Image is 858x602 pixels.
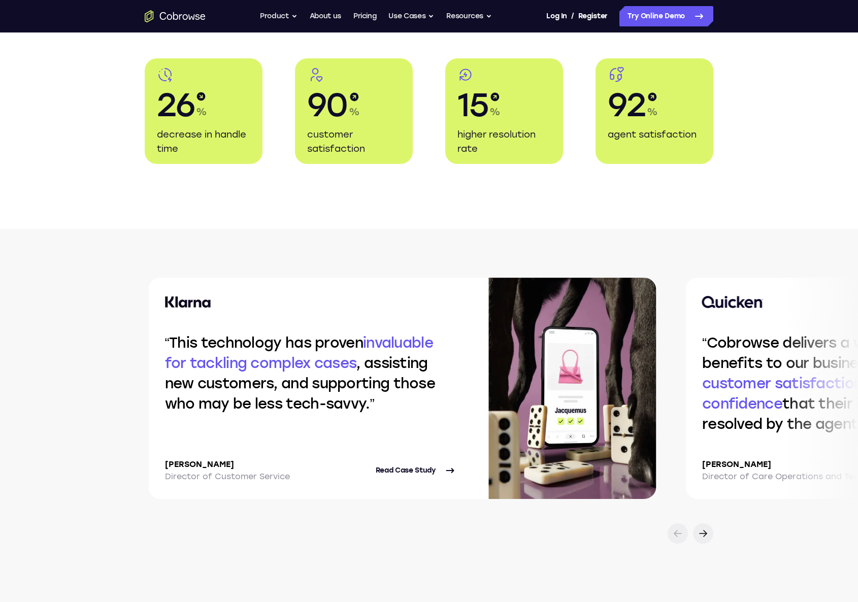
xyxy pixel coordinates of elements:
a: Pricing [353,6,377,26]
button: Use Cases [388,6,434,26]
a: About us [310,6,341,26]
p: customer satisfaction [307,127,401,156]
span: % [647,105,658,119]
span: / [571,10,574,22]
img: Klarna logo [165,296,211,308]
button: Resources [446,6,492,26]
span: 90 [307,85,348,125]
span: % [349,105,360,119]
a: Register [578,6,608,26]
img: Quicken logo [702,296,764,308]
button: Product [260,6,298,26]
a: Read Case Study [376,458,456,483]
p: higher resolution rate [457,127,551,156]
q: This technology has proven , assisting new customers, and supporting those who may be less tech-s... [165,334,436,412]
a: Log In [546,6,567,26]
img: Case study [489,278,656,499]
a: Go to the home page [145,10,206,22]
span: 92 [608,85,646,125]
p: [PERSON_NAME] [165,458,290,471]
span: 15 [457,85,488,125]
p: agent satisfaction [608,127,701,142]
p: decrease in handle time [157,127,250,156]
span: % [196,105,207,119]
p: Director of Customer Service [165,471,290,483]
span: 26 [157,85,195,125]
a: Try Online Demo [619,6,713,26]
span: % [489,105,501,119]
